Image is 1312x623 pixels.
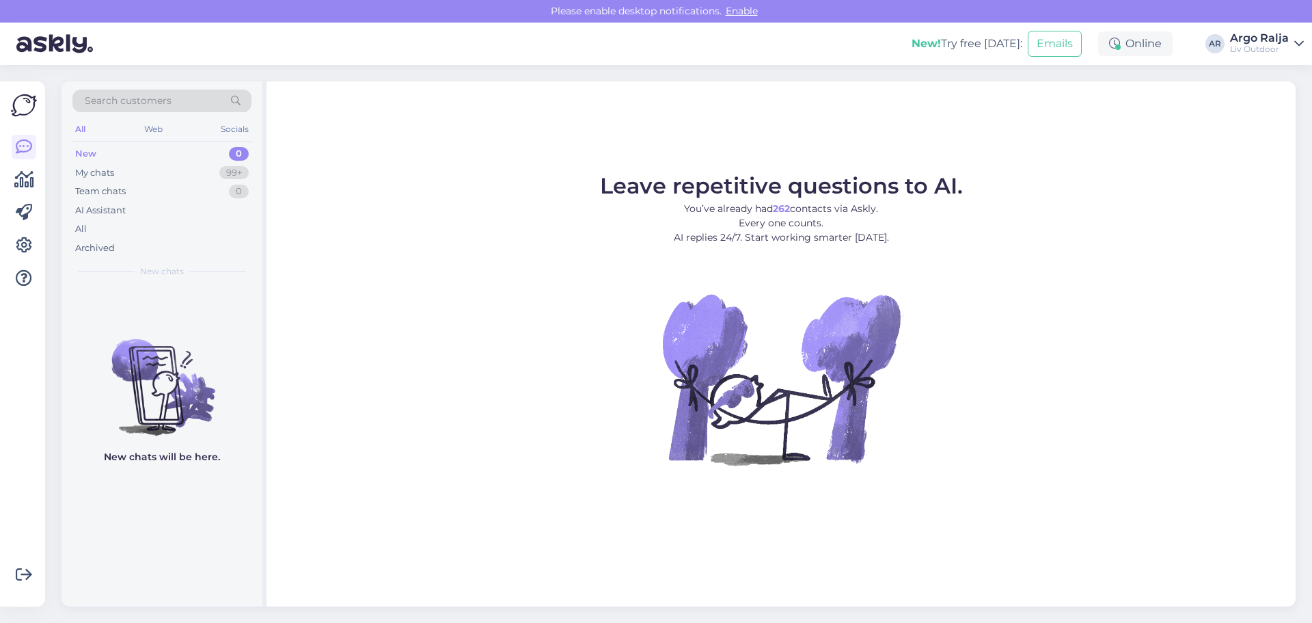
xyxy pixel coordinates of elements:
[218,120,251,138] div: Socials
[912,36,1022,52] div: Try free [DATE]:
[600,172,963,199] span: Leave repetitive questions to AI.
[104,450,220,464] p: New chats will be here.
[658,256,904,502] img: No Chat active
[75,185,126,198] div: Team chats
[1230,44,1289,55] div: Liv Outdoor
[140,265,184,278] span: New chats
[85,94,172,108] span: Search customers
[229,185,249,198] div: 0
[229,147,249,161] div: 0
[1230,33,1289,44] div: Argo Ralja
[75,204,126,217] div: AI Assistant
[75,166,114,180] div: My chats
[75,222,87,236] div: All
[141,120,165,138] div: Web
[600,202,963,245] p: You’ve already had contacts via Askly. Every one counts. AI replies 24/7. Start working smarter [...
[72,120,88,138] div: All
[912,37,941,50] b: New!
[1230,33,1304,55] a: Argo RaljaLiv Outdoor
[11,92,37,118] img: Askly Logo
[219,166,249,180] div: 99+
[61,315,262,438] img: No chats
[722,5,762,17] span: Enable
[1098,31,1173,56] div: Online
[1028,31,1082,57] button: Emails
[773,202,790,215] b: 262
[75,147,96,161] div: New
[1205,34,1225,53] div: AR
[75,241,115,255] div: Archived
